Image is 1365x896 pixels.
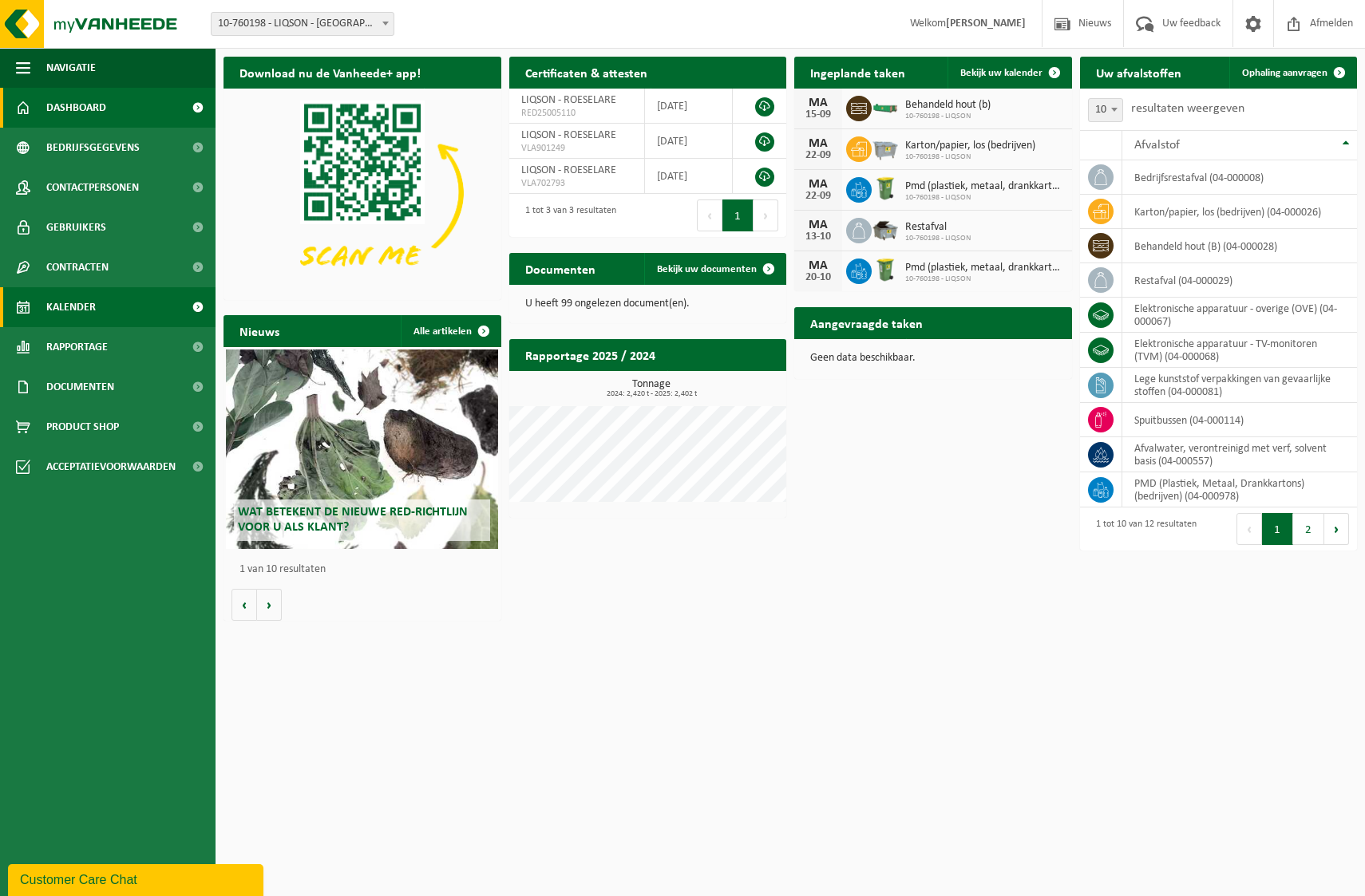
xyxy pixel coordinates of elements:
span: Pmd (plastiek, metaal, drankkartons) (bedrijven) [905,180,1064,193]
div: 13-10 [802,231,834,243]
strong: [PERSON_NAME] [946,18,1026,30]
span: Contracten [46,247,109,287]
iframe: chat widget [8,861,267,896]
h2: Uw afvalstoffen [1080,57,1197,88]
button: 2 [1293,513,1324,545]
div: 1 tot 3 van 3 resultaten [517,198,616,233]
span: Bekijk uw kalender [960,68,1043,78]
span: 10-760198 - LIQSON - ROESELARE [212,13,394,35]
span: Kalender [46,287,96,327]
div: MA [802,97,834,109]
h2: Documenten [509,253,611,284]
a: Wat betekent de nieuwe RED-richtlijn voor u als klant? [226,349,498,549]
span: VLA901249 [521,142,633,155]
td: behandeld hout (B) (04-000028) [1122,229,1358,263]
span: 10-760198 - LIQSON [905,274,1064,284]
span: LIQSON - ROESELARE [521,164,616,176]
td: restafval (04-000029) [1122,263,1358,298]
button: Next [1324,513,1349,545]
span: 10-760198 - LIQSON [905,112,991,121]
button: Volgende [257,589,282,621]
div: 22-09 [802,191,834,202]
span: Bedrijfsgegevens [46,128,140,168]
span: Behandeld hout (b) [905,99,991,112]
td: lege kunststof verpakkingen van gevaarlijke stoffen (04-000081) [1122,368,1358,403]
h2: Nieuws [224,315,295,346]
span: 10-760198 - LIQSON [905,152,1035,162]
p: U heeft 99 ongelezen document(en). [525,298,771,310]
div: 1 tot 10 van 12 resultaten [1088,511,1197,547]
p: Geen data beschikbaar. [810,353,1056,364]
img: HK-XC-10-GN-00 [872,100,899,114]
span: 10-760198 - LIQSON [905,234,971,243]
img: WB-2500-GAL-GY-01 [872,134,899,161]
a: Bekijk uw documenten [644,253,785,285]
span: Rapportage [46,327,108,367]
div: 22-09 [802,150,834,161]
span: Contactpersonen [46,168,139,207]
button: Next [754,199,778,231]
span: VLA702793 [521,177,633,190]
button: 1 [722,199,754,231]
span: 10 [1089,99,1122,121]
h2: Certificaten & attesten [509,57,663,88]
span: RED25005110 [521,107,633,120]
label: resultaten weergeven [1131,102,1244,115]
img: WB-0240-HPE-GN-50 [872,256,899,283]
td: [DATE] [645,124,733,159]
span: Bekijk uw documenten [657,264,757,274]
a: Bekijk uw kalender [948,57,1070,89]
a: Alle artikelen [401,315,500,347]
span: Product Shop [46,407,119,447]
span: LIQSON - ROESELARE [521,94,616,106]
span: Navigatie [46,48,96,88]
h2: Aangevraagde taken [794,307,939,338]
td: karton/papier, los (bedrijven) (04-000026) [1122,195,1358,229]
span: Gebruikers [46,207,106,247]
button: Previous [697,199,722,231]
p: 1 van 10 resultaten [239,564,493,575]
span: 10-760198 - LIQSON [905,193,1064,203]
span: 10 [1088,98,1123,122]
span: Afvalstof [1134,139,1180,152]
div: MA [802,259,834,272]
span: Wat betekent de nieuwe RED-richtlijn voor u als klant? [238,506,468,534]
h2: Rapportage 2025 / 2024 [509,339,671,370]
button: Vorige [231,589,257,621]
div: MA [802,178,834,191]
div: MA [802,137,834,150]
span: LIQSON - ROESELARE [521,129,616,141]
td: afvalwater, verontreinigd met verf, solvent basis (04-000557) [1122,437,1358,472]
span: 2024: 2,420 t - 2025: 2,402 t [517,390,787,398]
div: 15-09 [802,109,834,120]
span: Karton/papier, los (bedrijven) [905,140,1035,152]
h2: Ingeplande taken [794,57,921,88]
td: elektronische apparatuur - overige (OVE) (04-000067) [1122,298,1358,333]
span: Ophaling aanvragen [1242,68,1327,78]
img: Download de VHEPlus App [224,89,501,297]
a: Bekijk rapportage [667,370,785,402]
span: Documenten [46,367,114,407]
button: Previous [1236,513,1262,545]
span: Acceptatievoorwaarden [46,447,176,487]
td: PMD (Plastiek, Metaal, Drankkartons) (bedrijven) (04-000978) [1122,472,1358,507]
span: 10-760198 - LIQSON - ROESELARE [211,12,394,36]
button: 1 [1262,513,1293,545]
div: 20-10 [802,272,834,283]
img: WB-5000-GAL-GY-01 [872,215,899,243]
h3: Tonnage [517,379,787,398]
td: [DATE] [645,159,733,194]
span: Restafval [905,221,971,234]
a: Ophaling aanvragen [1229,57,1355,89]
td: spuitbussen (04-000114) [1122,403,1358,437]
td: [DATE] [645,89,733,124]
h2: Download nu de Vanheede+ app! [224,57,437,88]
td: bedrijfsrestafval (04-000008) [1122,160,1358,195]
div: MA [802,219,834,231]
span: Dashboard [46,88,106,128]
img: WB-0240-HPE-GN-50 [872,175,899,202]
span: Pmd (plastiek, metaal, drankkartons) (bedrijven) [905,262,1064,274]
td: elektronische apparatuur - TV-monitoren (TVM) (04-000068) [1122,333,1358,368]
